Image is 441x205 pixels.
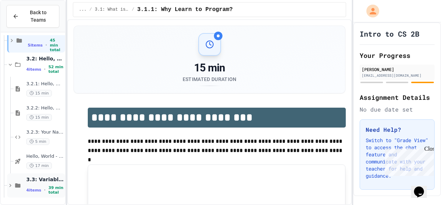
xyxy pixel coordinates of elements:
[6,5,59,28] button: Back to Teams
[48,185,64,195] span: 39 min total
[360,50,435,60] h2: Your Progress
[26,67,41,72] span: 4 items
[366,137,429,179] p: Switch to "Grade View" to access the chat feature and communicate with your teacher for help and ...
[382,146,434,176] iframe: chat widget
[23,9,53,24] span: Back to Teams
[26,129,64,135] span: 3.2.3: Your Name and Favorite Movie
[362,73,432,78] div: [EMAIL_ADDRESS][DOMAIN_NAME]
[26,105,64,111] span: 3.2.2: Hello, World! - Review
[26,81,64,87] span: 3.2.1: Hello, World!
[183,61,237,74] div: 15 min
[26,114,52,121] span: 15 min
[411,177,434,198] iframe: chat widget
[132,7,134,12] span: /
[362,66,432,72] div: [PERSON_NAME]
[44,66,45,72] span: •
[360,105,435,114] div: No due date set
[50,38,64,52] span: 45 min total
[26,55,64,62] span: 3.2: Hello, World!
[26,162,52,169] span: 17 min
[359,3,381,19] div: My Account
[26,176,64,183] span: 3.3: Variables and Data Types
[26,138,49,145] span: 5 min
[137,5,233,14] span: 3.1.1: Why Learn to Program?
[360,92,435,102] h2: Assignment Details
[44,187,45,193] span: •
[3,3,49,45] div: Chat with us now!Close
[48,65,64,74] span: 52 min total
[90,7,92,12] span: /
[26,188,41,193] span: 4 items
[26,153,64,160] span: Hello, World - Quiz
[183,76,237,83] div: Estimated Duration
[79,7,87,12] span: ...
[45,42,47,48] span: •
[366,125,429,134] h3: Need Help?
[95,7,129,12] span: 3.1: What is Code?
[360,29,419,39] h1: Intro to CS 2B
[26,90,52,97] span: 15 min
[28,43,43,48] span: 5 items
